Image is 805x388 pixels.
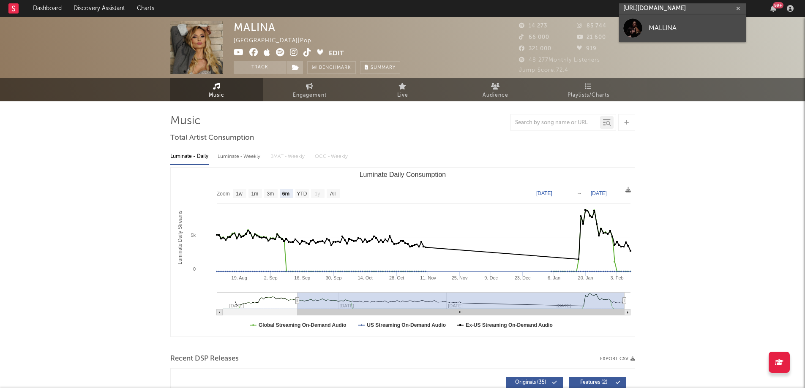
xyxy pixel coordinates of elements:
[193,266,195,271] text: 0
[234,21,276,33] div: MALINA
[577,190,582,196] text: →
[217,191,230,197] text: Zoom
[575,380,614,385] span: Features ( 2 )
[267,191,274,197] text: 3m
[591,190,607,196] text: [DATE]
[548,275,560,280] text: 6. Jan
[568,90,609,100] span: Playlists/Charts
[389,275,404,280] text: 28. Oct
[449,78,542,101] a: Audience
[359,171,446,178] text: Luminate Daily Consumption
[177,211,183,264] text: Luminate Daily Streams
[466,322,553,328] text: Ex-US Streaming On-Demand Audio
[483,90,508,100] span: Audience
[397,90,408,100] span: Live
[357,275,372,280] text: 14. Oct
[519,57,600,63] span: 48 277 Monthly Listeners
[519,35,549,40] span: 66 000
[236,191,243,197] text: 1w
[511,119,600,126] input: Search by song name or URL
[231,275,247,280] text: 19. Aug
[234,36,321,46] div: [GEOGRAPHIC_DATA] | Pop
[297,191,307,197] text: YTD
[325,275,341,280] text: 30. Sep
[577,35,606,40] span: 21 600
[773,2,783,8] div: 99 +
[191,233,196,238] text: 5k
[307,61,356,74] a: Benchmark
[314,191,320,197] text: 1y
[329,48,344,59] button: Edit
[170,78,263,101] a: Music
[420,275,436,280] text: 11. Nov
[649,23,742,33] div: MALLINA
[263,78,356,101] a: Engagement
[577,46,597,52] span: 919
[367,322,446,328] text: US Streaming On-Demand Audio
[519,23,547,29] span: 14 273
[519,68,568,73] span: Jump Score: 72.4
[770,5,776,12] button: 99+
[360,61,400,74] button: Summary
[451,275,467,280] text: 25. Nov
[319,63,351,73] span: Benchmark
[209,90,224,100] span: Music
[218,149,262,164] div: Luminate - Weekly
[293,90,327,100] span: Engagement
[569,377,626,388] button: Features(2)
[610,275,623,280] text: 3. Feb
[234,61,287,74] button: Track
[294,275,310,280] text: 16. Sep
[600,356,635,361] button: Export CSV
[511,380,550,385] span: Originals ( 35 )
[542,78,635,101] a: Playlists/Charts
[577,23,606,29] span: 85 744
[170,133,254,143] span: Total Artist Consumption
[259,322,347,328] text: Global Streaming On-Demand Audio
[330,191,335,197] text: All
[619,14,746,42] a: MALLINA
[514,275,530,280] text: 23. Dec
[519,46,551,52] span: 321 000
[170,149,209,164] div: Luminate - Daily
[506,377,563,388] button: Originals(35)
[264,275,277,280] text: 2. Sep
[578,275,593,280] text: 20. Jan
[536,190,552,196] text: [DATE]
[356,78,449,101] a: Live
[282,191,289,197] text: 6m
[251,191,258,197] text: 1m
[619,3,746,14] input: Search for artists
[371,65,396,70] span: Summary
[170,354,239,364] span: Recent DSP Releases
[171,168,635,336] svg: Luminate Daily Consumption
[484,275,498,280] text: 9. Dec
